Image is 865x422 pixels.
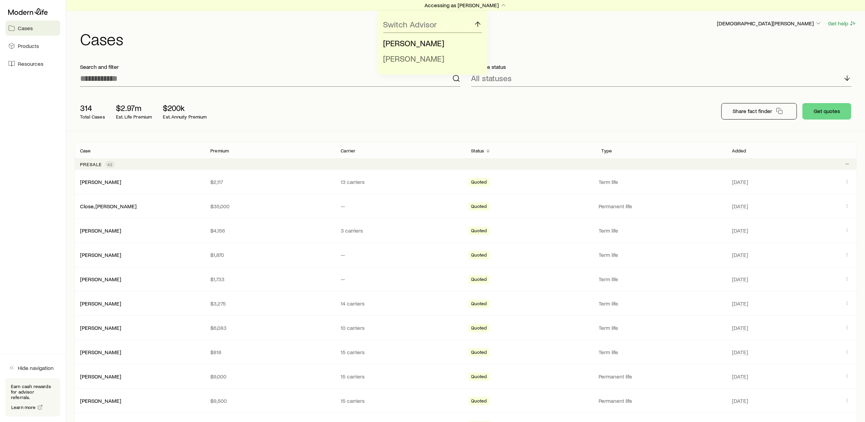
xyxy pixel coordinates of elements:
[116,114,152,120] p: Est. Life Premium
[732,276,748,283] span: [DATE]
[599,324,724,331] p: Term life
[80,373,121,380] a: [PERSON_NAME]
[210,203,330,210] p: $35,000
[341,148,355,153] p: Carrier
[163,103,207,113] p: $200k
[383,36,478,51] li: Ari Fischman
[11,405,36,410] span: Learn more
[80,300,121,307] a: [PERSON_NAME]
[721,103,797,120] button: Share fact finder
[599,227,724,234] p: Term life
[802,103,851,120] button: Get quotes
[80,162,102,167] p: Presale
[80,227,121,234] a: [PERSON_NAME]
[116,103,152,113] p: $2.97m
[210,324,330,331] p: $6,083
[732,178,748,185] span: [DATE]
[471,325,487,332] span: Quoted
[732,300,748,307] span: [DATE]
[383,53,445,63] span: [PERSON_NAME]
[80,203,136,209] a: Close, [PERSON_NAME]
[341,178,460,185] p: 13 carriers
[383,51,478,66] li: Todd Wolfe
[471,276,487,284] span: Quoted
[602,148,612,153] p: Type
[599,251,724,258] p: Term life
[424,2,507,9] p: Accessing as [PERSON_NAME]
[210,300,330,307] p: $3,275
[80,148,91,153] p: Case
[732,251,748,258] span: [DATE]
[599,300,724,307] p: Term life
[341,349,460,356] p: 15 carriers
[599,178,724,185] p: Term life
[599,397,724,404] p: Permanent life
[471,179,487,186] span: Quoted
[471,73,512,83] p: All statuses
[80,276,121,283] div: [PERSON_NAME]
[383,38,445,48] span: [PERSON_NAME]
[80,227,121,234] div: [PERSON_NAME]
[471,228,487,235] span: Quoted
[80,251,121,258] a: [PERSON_NAME]
[471,203,487,211] span: Quoted
[599,373,724,380] p: Permanent life
[341,227,460,234] p: 3 carriers
[471,398,487,405] span: Quoted
[341,251,460,258] p: —
[341,276,460,283] p: —
[163,114,207,120] p: Est. Annuity Premium
[732,373,748,380] span: [DATE]
[210,227,330,234] p: $4,156
[80,397,121,404] a: [PERSON_NAME]
[5,378,60,417] div: Earn cash rewards for advisor referrals.Learn more
[732,227,748,234] span: [DATE]
[732,349,748,356] span: [DATE]
[341,397,460,404] p: 15 carriers
[210,397,330,404] p: $9,500
[599,203,724,210] p: Permanent life
[210,148,229,153] p: Premium
[732,397,748,404] span: [DATE]
[80,114,105,120] p: Total Cases
[80,203,136,210] div: Close, [PERSON_NAME]
[341,203,460,210] p: —
[210,251,330,258] p: $1,870
[80,178,121,185] a: [PERSON_NAME]
[80,373,121,380] div: [PERSON_NAME]
[341,324,460,331] p: 10 carriers
[732,324,748,331] span: [DATE]
[18,364,54,371] span: Hide navigation
[80,103,105,113] p: 314
[210,373,330,380] p: $9,000
[471,252,487,259] span: Quoted
[732,148,746,153] p: Added
[383,20,437,29] p: Switch Advisor
[732,203,748,210] span: [DATE]
[471,374,487,381] span: Quoted
[599,349,724,356] p: Term life
[80,276,121,282] a: [PERSON_NAME]
[341,300,460,307] p: 14 carriers
[599,276,724,283] p: Term life
[80,397,121,405] div: [PERSON_NAME]
[80,300,121,307] div: [PERSON_NAME]
[107,162,112,167] span: 43
[471,349,487,357] span: Quoted
[471,301,487,308] span: Quoted
[210,276,330,283] p: $1,733
[733,108,772,114] p: Share fact finder
[11,384,55,400] p: Earn cash rewards for advisor referrals.
[471,148,484,153] p: Status
[80,349,121,355] a: [PERSON_NAME]
[5,360,60,375] button: Hide navigation
[210,178,330,185] p: $2,117
[80,324,121,331] a: [PERSON_NAME]
[210,349,330,356] p: $818
[341,373,460,380] p: 15 carriers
